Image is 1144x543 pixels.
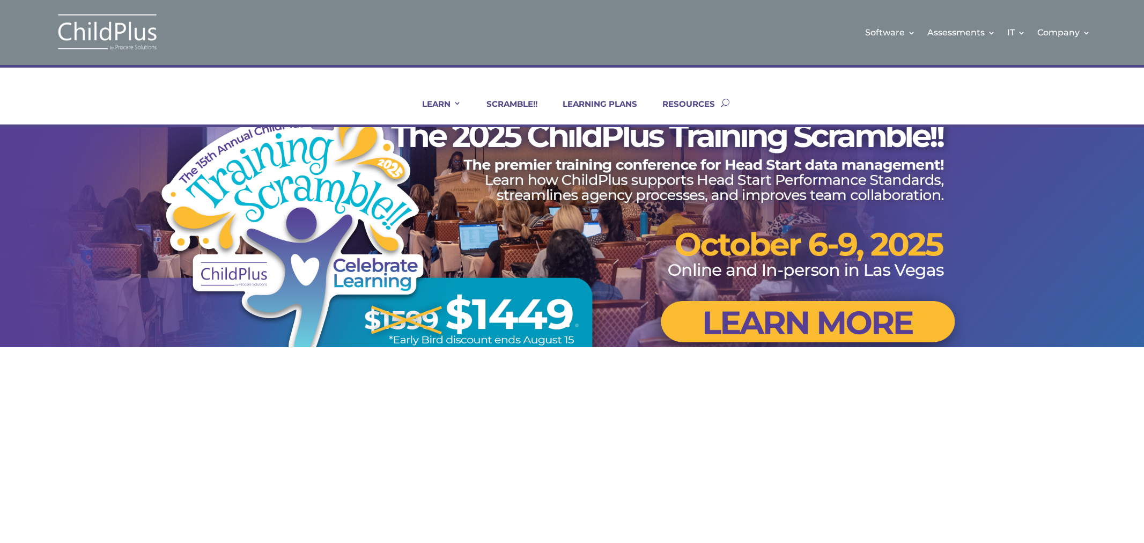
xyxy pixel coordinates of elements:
[575,324,579,327] a: 2
[1007,11,1025,54] a: IT
[473,99,537,124] a: SCRAMBLE!!
[865,11,916,54] a: Software
[1037,11,1090,54] a: Company
[566,324,570,327] a: 1
[409,99,461,124] a: LEARN
[549,99,637,124] a: LEARNING PLANS
[649,99,715,124] a: RESOURCES
[927,11,995,54] a: Assessments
